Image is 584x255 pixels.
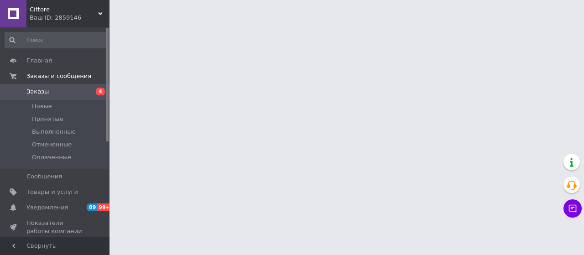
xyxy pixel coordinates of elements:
[26,72,91,80] span: Заказы и сообщения
[32,141,72,149] span: Отмененные
[26,188,78,196] span: Товары и услуги
[87,203,97,211] span: 89
[5,32,108,48] input: Поиск
[26,219,84,235] span: Показатели работы компании
[32,153,71,161] span: Оплаченные
[32,102,52,110] span: Новые
[30,14,109,22] div: Ваш ID: 2859146
[26,88,49,96] span: Заказы
[32,128,76,136] span: Выполненные
[32,115,63,123] span: Принятые
[563,199,582,218] button: Чат с покупателем
[96,88,105,95] span: 4
[26,57,52,65] span: Главная
[26,203,68,212] span: Уведомления
[26,172,62,181] span: Сообщения
[97,203,112,211] span: 99+
[30,5,98,14] span: Cittore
